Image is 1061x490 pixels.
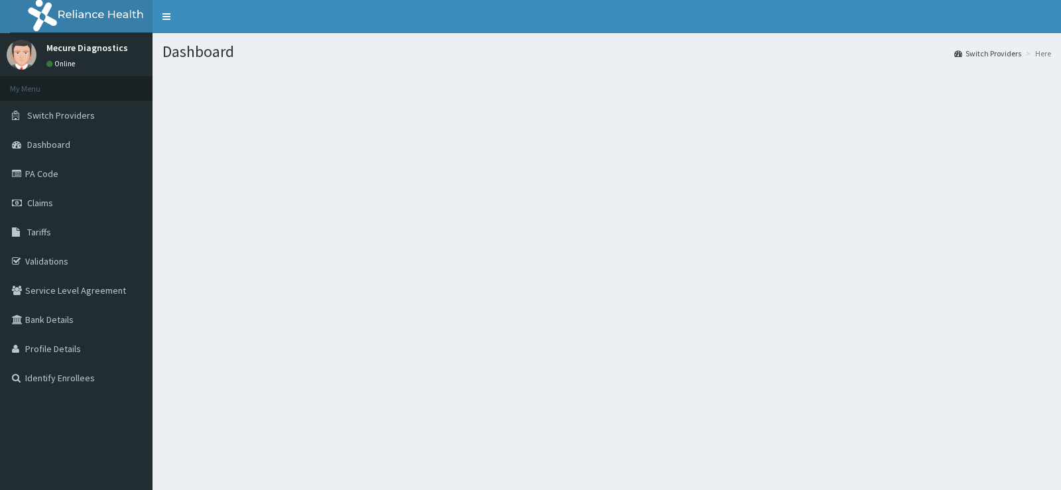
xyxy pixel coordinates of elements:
[27,109,95,121] span: Switch Providers
[954,48,1021,59] a: Switch Providers
[7,40,36,70] img: User Image
[162,43,1051,60] h1: Dashboard
[27,139,70,151] span: Dashboard
[27,226,51,238] span: Tariffs
[27,197,53,209] span: Claims
[46,59,78,68] a: Online
[46,43,128,52] p: Mecure Diagnostics
[1023,48,1051,59] li: Here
